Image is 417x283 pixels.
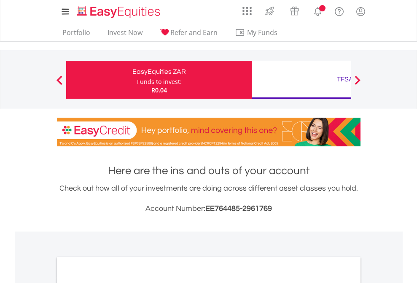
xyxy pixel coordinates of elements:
a: AppsGrid [237,2,257,16]
button: Previous [51,80,68,88]
img: EasyEquities_Logo.png [75,5,164,19]
div: Funds to invest: [137,78,182,86]
span: EE764485-2961769 [205,205,272,213]
a: Notifications [307,2,328,19]
span: R0.04 [151,86,167,94]
a: Vouchers [282,2,307,18]
a: FAQ's and Support [328,2,350,19]
a: Portfolio [59,28,94,41]
span: Refer and Earn [170,28,218,37]
a: Invest Now [104,28,146,41]
img: EasyCredit Promotion Banner [57,118,361,146]
div: Check out how all of your investments are doing across different asset classes you hold. [57,183,361,215]
h1: Here are the ins and outs of your account [57,163,361,178]
a: Refer and Earn [156,28,221,41]
a: My Profile [350,2,371,21]
img: vouchers-v2.svg [288,4,301,18]
span: My Funds [235,27,290,38]
div: EasyEquities ZAR [71,66,247,78]
a: Home page [74,2,164,19]
img: grid-menu-icon.svg [242,6,252,16]
button: Next [349,80,366,88]
h3: Account Number: [57,203,361,215]
img: thrive-v2.svg [263,4,277,18]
